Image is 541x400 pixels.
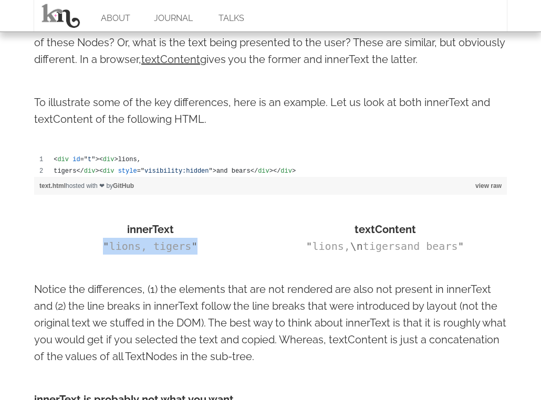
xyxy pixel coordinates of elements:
span: < [99,167,103,175]
span: > [95,156,99,163]
span: </ [76,167,84,175]
span: div [84,167,96,175]
span: id [72,156,80,163]
span: < [99,156,103,163]
span: \n [350,240,363,252]
span: " [457,240,464,252]
span: div [280,167,292,175]
span: > [95,167,99,175]
span: div [57,156,69,163]
div: textContent [269,221,501,238]
div: lions, tigersand bears [269,238,501,255]
div: text.html content, created by kellegous on 10:25AM on February 25, 2013. [34,154,507,177]
div: innerText [34,221,266,238]
td: tigers =" " and bears [48,165,507,177]
p: To illustrate some of the key differences, here is an example. Let us look at both innerText and ... [34,94,507,128]
a: GitHub [113,182,134,190]
span: " [103,240,109,252]
span: div [258,167,269,175]
div: hosted with ❤ by [34,177,507,195]
a: view raw [475,182,502,190]
span: > [213,167,216,175]
span: < [54,156,57,163]
span: visibility:hidden [144,167,209,175]
span: > [114,156,118,163]
span: > [269,167,273,175]
span: style [118,167,137,175]
a: textContent [141,53,200,66]
span: </ [251,167,258,175]
a: text.html [39,182,66,190]
p: Notice the differences, (1) the elements that are not rendered are also not present in innerText ... [34,281,507,365]
span: " [191,240,197,252]
span: " [306,240,312,252]
span: > [292,167,296,175]
td: =" " lions, [48,154,507,165]
span: div [103,156,115,163]
div: lions, tigers [34,238,266,255]
span: div [103,167,115,175]
span: </ [273,167,280,175]
span: t [88,156,91,163]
